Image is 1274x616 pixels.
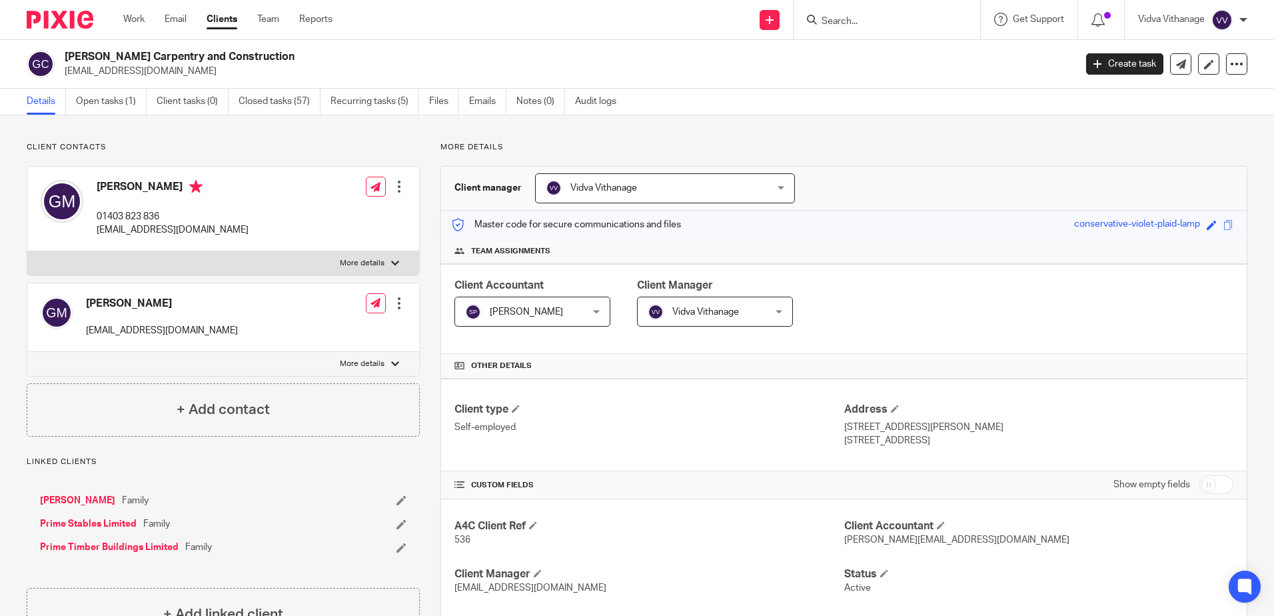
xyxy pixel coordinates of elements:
h4: Status [844,567,1233,581]
span: Other details [471,361,532,371]
i: Primary [189,180,203,193]
span: Family [143,517,170,531]
p: [EMAIL_ADDRESS][DOMAIN_NAME] [86,324,238,337]
div: conservative-violet-plaid-lamp [1074,217,1200,233]
p: More details [440,142,1247,153]
img: svg%3E [465,304,481,320]
a: Prime Timber Buildings Limited [40,541,179,554]
a: Create task [1086,53,1163,75]
h2: [PERSON_NAME] Carpentry and Construction [65,50,866,64]
a: Open tasks (1) [76,89,147,115]
h4: Client type [454,403,844,417]
p: [EMAIL_ADDRESS][DOMAIN_NAME] [65,65,1066,78]
span: Vidva Vithanage [672,307,739,317]
a: Work [123,13,145,26]
h4: [PERSON_NAME] [86,297,238,311]
img: svg%3E [41,297,73,329]
span: 536 [454,535,470,545]
a: [PERSON_NAME] [40,494,115,507]
a: Notes (0) [516,89,565,115]
a: Client tasks (0) [157,89,229,115]
span: [PERSON_NAME] [490,307,563,317]
a: Details [27,89,66,115]
img: svg%3E [648,304,664,320]
a: Emails [469,89,506,115]
h3: Client manager [454,181,522,195]
input: Search [820,16,940,28]
h4: Client Manager [454,567,844,581]
a: Team [257,13,279,26]
h4: [PERSON_NAME] [97,180,249,197]
p: Linked clients [27,457,420,467]
span: Client Accountant [454,280,544,291]
p: [EMAIL_ADDRESS][DOMAIN_NAME] [97,223,249,237]
p: Vidva Vithanage [1138,13,1205,26]
h4: + Add contact [177,399,270,420]
h4: Client Accountant [844,519,1233,533]
a: Email [165,13,187,26]
span: Active [844,583,871,593]
span: Team assignments [471,246,550,257]
p: [STREET_ADDRESS][PERSON_NAME] [844,421,1233,434]
p: More details [340,359,384,369]
span: Client Manager [637,280,713,291]
a: Closed tasks (57) [239,89,320,115]
p: [STREET_ADDRESS] [844,434,1233,447]
img: svg%3E [27,50,55,78]
span: Family [185,541,212,554]
p: More details [340,258,384,269]
span: Family [122,494,149,507]
img: svg%3E [41,180,83,223]
span: Get Support [1013,15,1064,24]
span: Vidva Vithanage [570,183,637,193]
span: [PERSON_NAME][EMAIL_ADDRESS][DOMAIN_NAME] [844,535,1069,545]
p: Client contacts [27,142,420,153]
a: Reports [299,13,332,26]
img: svg%3E [546,180,562,196]
img: Pixie [27,11,93,29]
a: Clients [207,13,237,26]
p: Self-employed [454,421,844,434]
a: Prime Stables Limited [40,517,137,531]
p: 01403 823 836 [97,210,249,223]
label: Show empty fields [1113,478,1190,491]
h4: A4C Client Ref [454,519,844,533]
h4: CUSTOM FIELDS [454,480,844,491]
img: svg%3E [1211,9,1233,31]
span: [EMAIL_ADDRESS][DOMAIN_NAME] [454,583,606,593]
a: Audit logs [575,89,626,115]
a: Recurring tasks (5) [330,89,419,115]
a: Files [429,89,459,115]
p: Master code for secure communications and files [451,218,681,231]
h4: Address [844,403,1233,417]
